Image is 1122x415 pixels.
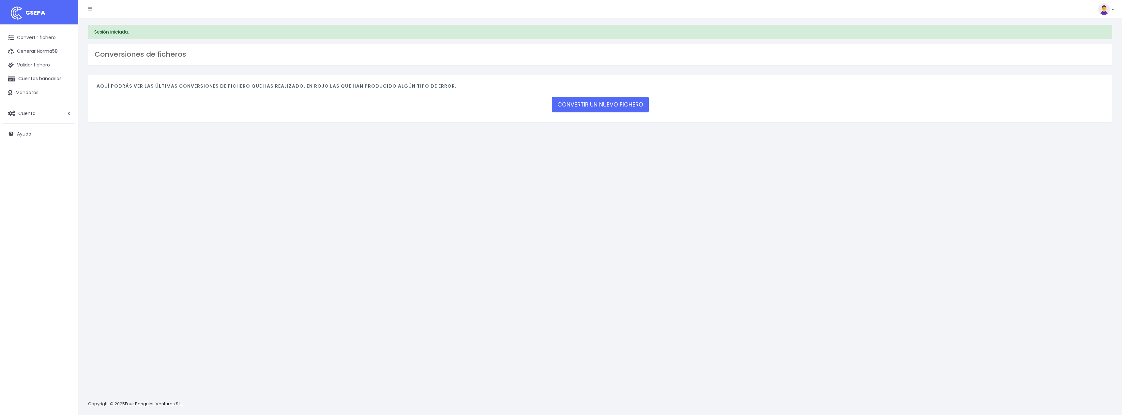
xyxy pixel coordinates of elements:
div: Sesión iniciada. [88,25,1112,39]
img: profile [1098,3,1110,15]
span: CSEPA [25,8,45,17]
h3: Conversiones de ficheros [95,50,1106,59]
a: Mandatos [3,86,75,100]
a: Cuentas bancarias [3,72,75,86]
a: Cuenta [3,107,75,120]
h4: Aquí podrás ver las últimas conversiones de fichero que has realizado. En rojo las que han produc... [97,83,1104,92]
span: Ayuda [17,131,31,137]
a: Validar fichero [3,58,75,72]
a: Convertir fichero [3,31,75,45]
span: Cuenta [18,110,36,116]
img: logo [8,5,24,21]
p: Copyright © 2025 . [88,401,183,408]
a: Ayuda [3,127,75,141]
a: Generar Norma58 [3,45,75,58]
a: CONVERTIR UN NUEVO FICHERO [552,97,649,112]
a: Four Penguins Ventures S.L. [125,401,182,407]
